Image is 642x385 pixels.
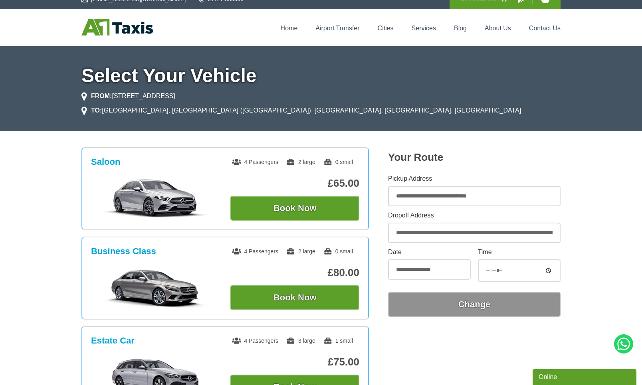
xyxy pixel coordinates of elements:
a: Contact Us [529,25,561,32]
span: 1 small [323,338,353,344]
a: Services [412,25,436,32]
a: Home [281,25,298,32]
strong: FROM: [91,93,112,99]
button: Book Now [230,196,359,221]
span: 2 large [286,248,315,255]
label: Time [478,249,561,255]
label: Dropoff Address [388,212,561,219]
span: 0 small [323,159,353,165]
li: [STREET_ADDRESS] [81,91,175,101]
img: A1 Taxis St Albans LTD [81,19,153,36]
li: [GEOGRAPHIC_DATA], [GEOGRAPHIC_DATA] ([GEOGRAPHIC_DATA]), [GEOGRAPHIC_DATA], [GEOGRAPHIC_DATA], [... [81,106,521,115]
label: Pickup Address [388,176,561,182]
iframe: chat widget [533,367,638,385]
span: 4 Passengers [232,338,278,344]
img: Business Class [95,268,216,308]
span: 2 large [286,159,315,165]
p: £80.00 [230,267,359,279]
span: 4 Passengers [232,159,278,165]
a: About Us [485,25,511,32]
strong: TO: [91,107,102,114]
label: Date [388,249,471,255]
span: 0 small [323,248,353,255]
button: Book Now [230,285,359,310]
h1: Select Your Vehicle [81,66,561,85]
img: Saloon [95,178,216,218]
h3: Saloon [91,157,120,167]
h3: Business Class [91,246,156,257]
span: 3 large [286,338,315,344]
a: Cities [378,25,394,32]
h2: Your Route [388,151,561,164]
p: £75.00 [230,356,359,368]
button: Change [388,292,561,317]
p: £65.00 [230,177,359,190]
span: 4 Passengers [232,248,278,255]
a: Airport Transfer [315,25,359,32]
h3: Estate Car [91,336,135,346]
a: Blog [454,25,467,32]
